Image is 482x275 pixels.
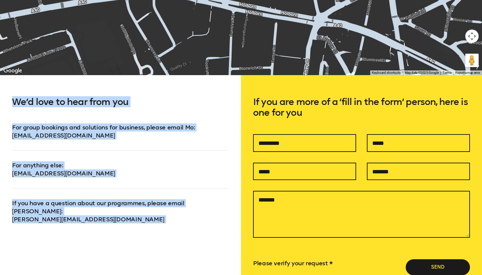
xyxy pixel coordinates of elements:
[372,70,401,75] button: Keyboard shortcuts
[253,97,470,134] h5: If you are more of a ‘fill in the form’ person, here is one for you
[12,170,115,177] a: [EMAIL_ADDRESS][DOMAIN_NAME]
[12,132,115,139] a: [EMAIL_ADDRESS][DOMAIN_NAME]
[2,66,24,75] img: Google
[455,71,480,74] a: Report a map error
[12,97,229,123] h5: We’d love to hear from you
[12,123,229,140] p: For group bookings and solutions for business, please email Mo :
[465,54,479,67] button: Drag Pegman onto the map to open Street View
[443,71,451,74] a: Terms (opens in new tab)
[465,30,479,43] button: Map camera controls
[253,260,333,267] label: Please verify your request *
[12,150,229,177] p: For anything else :
[405,71,438,74] span: Map data ©2025 Google
[12,216,164,223] a: [PERSON_NAME][EMAIL_ADDRESS][DOMAIN_NAME]
[12,188,229,223] p: If you have a question about our programmes, please email [PERSON_NAME] :
[2,66,24,75] a: Open this area in Google Maps (opens a new window)
[416,264,459,271] span: Send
